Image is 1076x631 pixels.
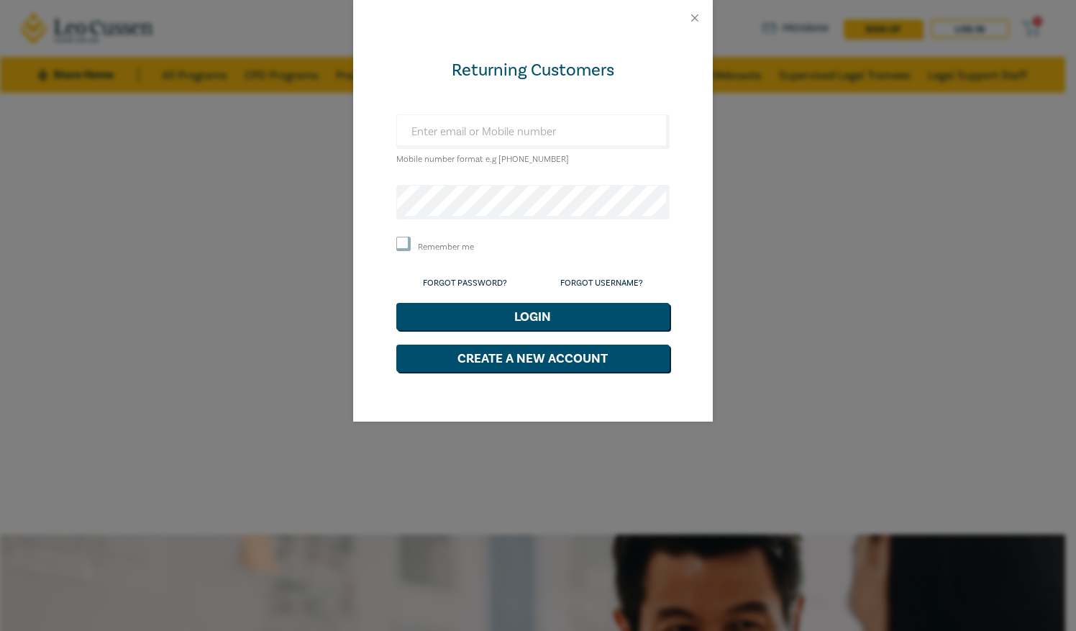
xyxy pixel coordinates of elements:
a: Forgot Username? [560,278,643,289]
div: Returning Customers [396,59,670,82]
a: Forgot Password? [423,278,507,289]
input: Enter email or Mobile number [396,114,670,149]
button: Create a New Account [396,345,670,372]
label: Remember me [418,241,474,253]
button: Close [688,12,701,24]
button: Login [396,303,670,330]
small: Mobile number format e.g [PHONE_NUMBER] [396,154,569,165]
